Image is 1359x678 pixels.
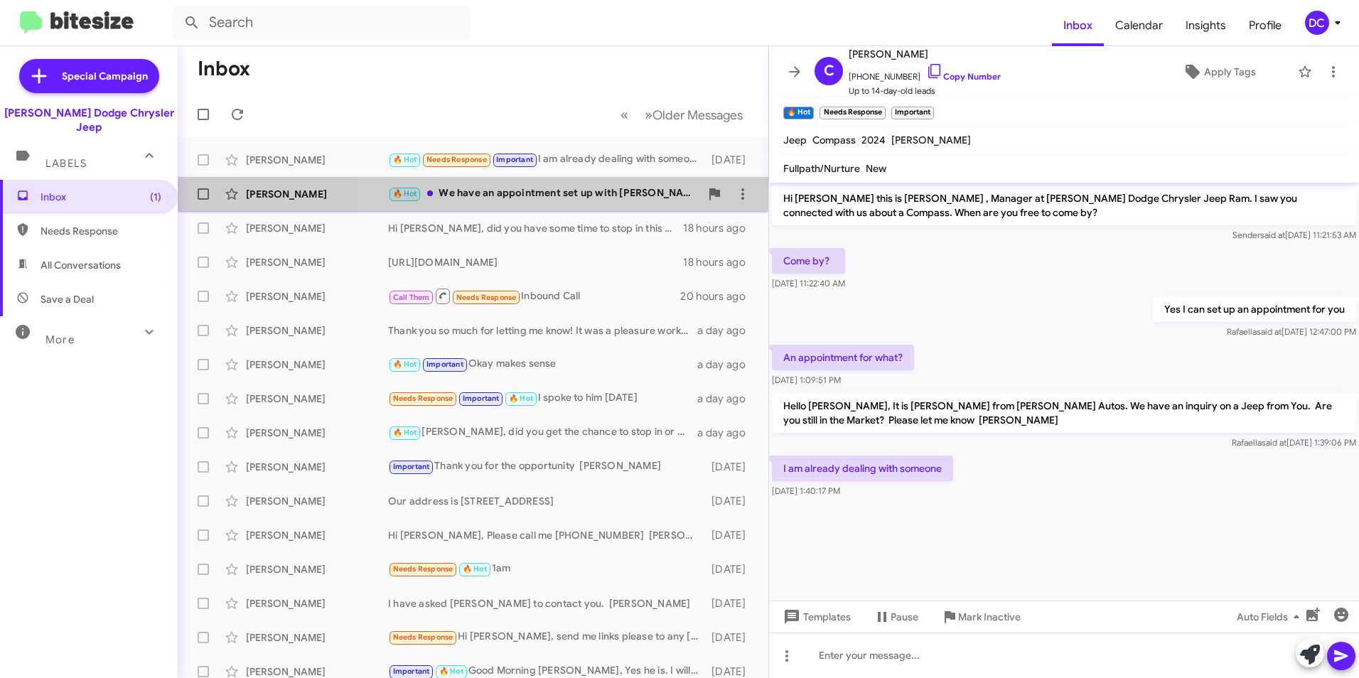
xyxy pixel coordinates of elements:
a: Calendar [1104,5,1174,46]
div: [URL][DOMAIN_NAME] [388,255,683,269]
span: Important [463,394,500,403]
span: Save a Deal [41,292,94,306]
small: Important [891,107,934,119]
span: Needs Response [393,564,453,574]
span: Sender [DATE] 11:21:53 AM [1232,230,1356,240]
span: Needs Response [393,633,453,642]
a: Profile [1237,5,1293,46]
span: Rafaella [DATE] 12:47:00 PM [1227,326,1356,337]
div: [PERSON_NAME] [246,630,388,645]
div: I am already dealing with someone [388,151,705,168]
div: Hi [PERSON_NAME], did you have some time to stop in this weekend? [388,221,683,235]
span: Call Them [393,293,430,302]
div: 1am [388,561,705,577]
div: [DATE] [705,494,757,508]
nav: Page navigation example [613,100,751,129]
div: 18 hours ago [683,255,757,269]
span: Older Messages [652,107,743,123]
div: [DATE] [705,460,757,474]
span: said at [1260,230,1285,240]
span: said at [1262,437,1287,448]
div: [PERSON_NAME] [246,392,388,406]
div: [PERSON_NAME] [246,460,388,474]
span: Pause [891,604,918,630]
span: Labels [45,157,87,170]
button: Apply Tags [1146,59,1291,85]
span: 🔥 Hot [393,360,417,369]
p: I am already dealing with someone [772,456,953,481]
span: [DATE] 1:09:51 PM [772,375,841,385]
span: Auto Fields [1237,604,1305,630]
span: 🔥 Hot [439,667,463,676]
span: 🔥 Hot [393,155,417,164]
span: « [621,106,628,124]
p: Hello [PERSON_NAME], It is [PERSON_NAME] from [PERSON_NAME] Autos. We have an inquiry on a Jeep f... [772,393,1356,433]
div: [PERSON_NAME] [246,562,388,576]
span: 2024 [861,134,886,146]
span: All Conversations [41,258,121,272]
span: Important [496,155,533,164]
span: Up to 14-day-old leads [849,84,1001,98]
a: Special Campaign [19,59,159,93]
button: Previous [612,100,637,129]
span: 🔥 Hot [393,428,417,437]
a: Insights [1174,5,1237,46]
span: 🔥 Hot [463,564,487,574]
span: [PHONE_NUMBER] [849,63,1001,84]
div: I spoke to him [DATE] [388,390,697,407]
span: Jeep [783,134,807,146]
span: Inbox [1052,5,1104,46]
p: Come by? [772,248,845,274]
span: Fullpath/Nurture [783,162,860,175]
button: Pause [862,604,930,630]
span: said at [1257,326,1282,337]
span: Important [393,462,430,471]
div: [PERSON_NAME] [246,426,388,440]
div: [PERSON_NAME] [246,357,388,372]
span: » [645,106,652,124]
div: [DATE] [705,153,757,167]
button: DC [1293,11,1343,35]
span: 🔥 Hot [509,394,533,403]
div: a day ago [697,357,757,372]
p: An appointment for what? [772,345,914,370]
h1: Inbox [198,58,250,80]
div: DC [1305,11,1329,35]
span: Inbox [41,190,161,204]
span: Needs Response [426,155,487,164]
button: Templates [769,604,862,630]
div: a day ago [697,323,757,338]
div: [DATE] [705,562,757,576]
button: Mark Inactive [930,604,1032,630]
input: Search [172,6,471,40]
div: [PERSON_NAME] [246,289,388,303]
span: Rafaella [DATE] 1:39:06 PM [1232,437,1356,448]
button: Next [636,100,751,129]
span: Needs Response [41,224,161,238]
span: [PERSON_NAME] [849,45,1001,63]
a: Copy Number [926,71,1001,82]
div: I have asked [PERSON_NAME] to contact you. [PERSON_NAME] [388,596,705,610]
div: [PERSON_NAME], did you get the chance to stop in or did you want to reschedule? [388,424,697,441]
div: [DATE] [705,630,757,645]
div: Hi [PERSON_NAME], Please call me [PHONE_NUMBER] [PERSON_NAME] [388,528,705,542]
div: [DATE] [705,528,757,542]
span: C [824,60,834,82]
span: Mark Inactive [958,604,1021,630]
div: Okay makes sense [388,356,697,372]
div: [PERSON_NAME] [246,494,388,508]
div: 20 hours ago [680,289,757,303]
div: [PERSON_NAME] [246,323,388,338]
div: We have an appointment set up with [PERSON_NAME] for [DATE] at 5:30 pm. [388,185,700,202]
small: Needs Response [820,107,885,119]
p: Hi [PERSON_NAME] this is [PERSON_NAME] , Manager at [PERSON_NAME] Dodge Chrysler Jeep Ram. I saw ... [772,185,1356,225]
span: 🔥 Hot [393,189,417,198]
div: 18 hours ago [683,221,757,235]
span: Special Campaign [62,69,148,83]
span: (1) [150,190,161,204]
span: New [866,162,886,175]
div: [PERSON_NAME] [246,187,388,201]
div: Thank you so much for letting me know! It was a pleasure working with you! [388,323,697,338]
